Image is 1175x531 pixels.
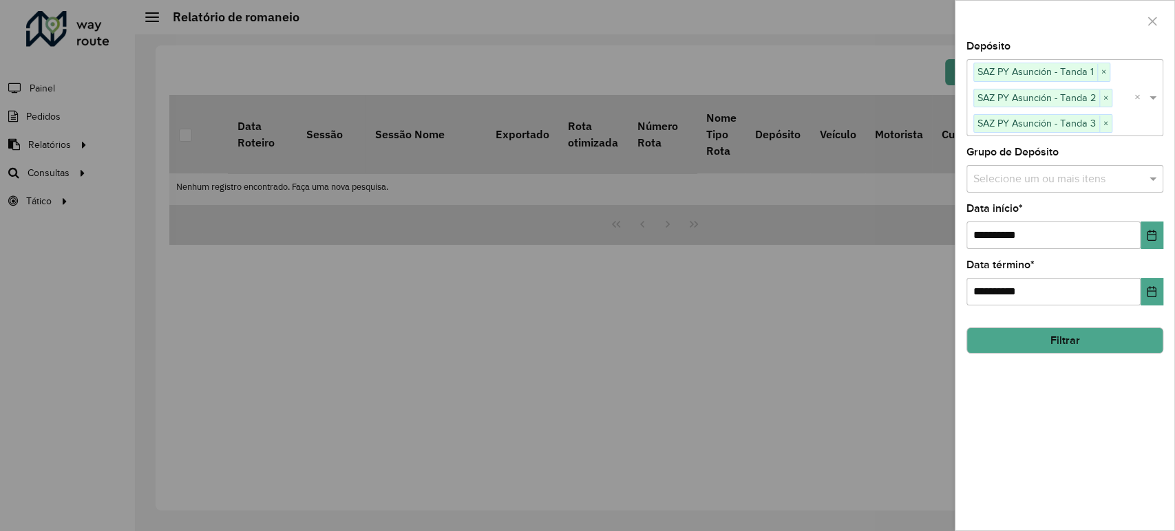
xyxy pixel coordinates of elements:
span: × [1099,116,1112,132]
label: Depósito [966,38,1010,54]
span: × [1097,64,1110,80]
label: Grupo de Depósito [966,144,1059,160]
span: Clear all [1134,89,1146,106]
span: × [1099,90,1112,107]
label: Data término [966,257,1035,273]
button: Filtrar [966,327,1163,354]
label: Data início [966,200,1023,217]
span: SAZ PY Asunción - Tanda 3 [974,115,1099,131]
span: SAZ PY Asunción - Tanda 2 [974,89,1099,106]
span: SAZ PY Asunción - Tanda 1 [974,63,1097,80]
button: Choose Date [1141,278,1163,305]
button: Choose Date [1141,221,1163,249]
